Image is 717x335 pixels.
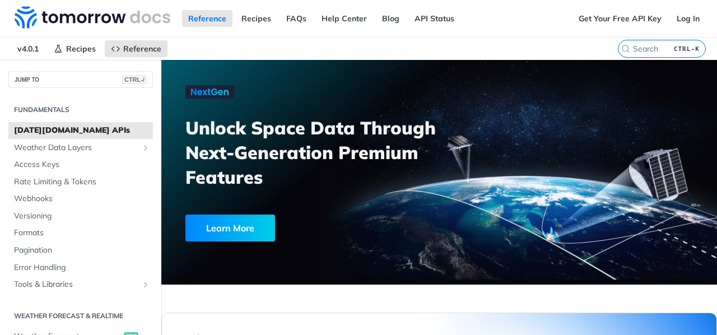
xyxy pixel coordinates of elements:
span: [DATE][DOMAIN_NAME] APIs [14,125,150,136]
a: Recipes [48,40,102,57]
a: Weather Data LayersShow subpages for Weather Data Layers [8,139,153,156]
span: Rate Limiting & Tokens [14,176,150,188]
a: Formats [8,225,153,241]
span: CTRL-/ [122,75,147,84]
a: Learn More [185,215,398,241]
button: JUMP TOCTRL-/ [8,71,153,88]
a: Rate Limiting & Tokens [8,174,153,190]
a: Log In [671,10,706,27]
a: Tools & LibrariesShow subpages for Tools & Libraries [8,276,153,293]
kbd: CTRL-K [671,43,702,54]
div: Learn More [185,215,275,241]
a: API Status [408,10,460,27]
a: Pagination [8,242,153,259]
a: Get Your Free API Key [572,10,668,27]
a: Recipes [235,10,277,27]
h2: Fundamentals [8,105,153,115]
h3: Unlock Space Data Through Next-Generation Premium Features [185,115,451,189]
img: NextGen [185,85,235,99]
span: Versioning [14,211,150,222]
span: Pagination [14,245,150,256]
span: Weather Data Layers [14,142,138,153]
img: Tomorrow.io Weather API Docs [15,6,170,29]
a: Access Keys [8,156,153,173]
a: Versioning [8,208,153,225]
button: Show subpages for Weather Data Layers [141,143,150,152]
a: Blog [376,10,406,27]
svg: Search [621,44,630,53]
a: Error Handling [8,259,153,276]
a: Reference [105,40,167,57]
span: Formats [14,227,150,239]
a: Reference [182,10,232,27]
a: Help Center [315,10,373,27]
button: Show subpages for Tools & Libraries [141,280,150,289]
span: Webhooks [14,193,150,204]
span: Tools & Libraries [14,279,138,290]
span: Recipes [66,44,96,54]
a: FAQs [280,10,313,27]
span: Access Keys [14,159,150,170]
span: Reference [123,44,161,54]
h2: Weather Forecast & realtime [8,311,153,321]
a: [DATE][DOMAIN_NAME] APIs [8,122,153,139]
span: Error Handling [14,262,150,273]
span: v4.0.1 [11,40,45,57]
a: Webhooks [8,190,153,207]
